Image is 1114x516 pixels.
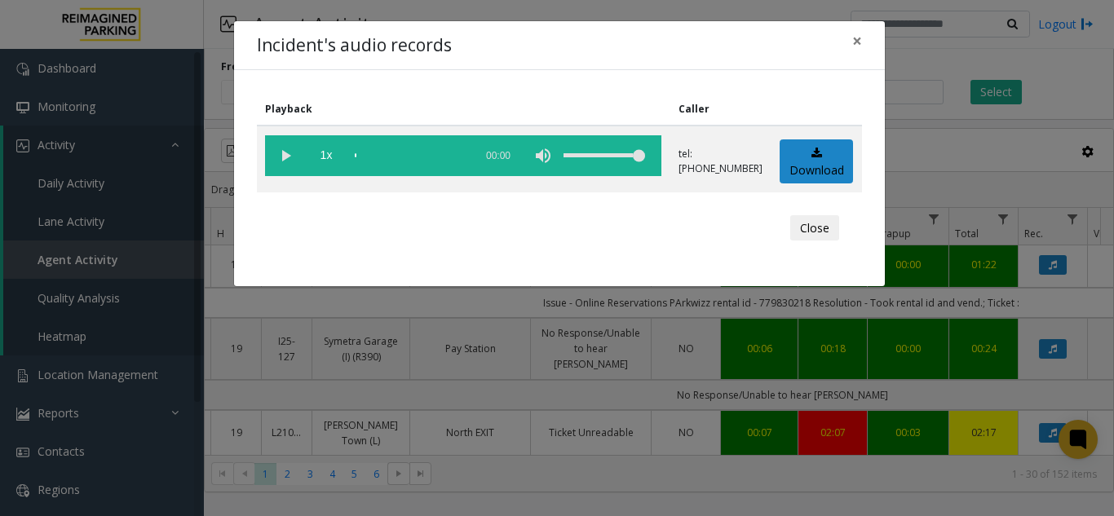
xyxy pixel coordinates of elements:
[790,215,839,241] button: Close
[780,139,853,184] a: Download
[679,147,763,176] p: tel:[PHONE_NUMBER]
[852,29,862,52] span: ×
[355,135,466,176] div: scrub bar
[257,93,670,126] th: Playback
[257,33,452,59] h4: Incident's audio records
[670,93,771,126] th: Caller
[841,21,873,61] button: Close
[306,135,347,176] span: playback speed button
[564,135,645,176] div: volume level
